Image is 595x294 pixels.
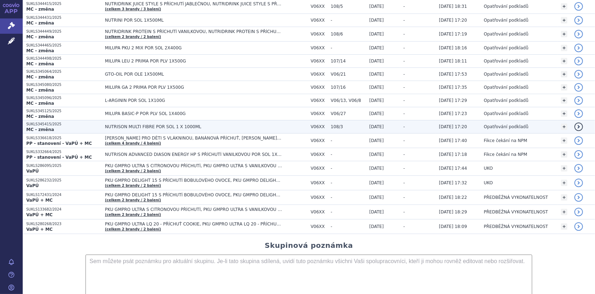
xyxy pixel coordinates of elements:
[105,45,282,50] span: MILUPA PKU 2 MIX POR SOL 2X400G
[105,98,282,103] span: L-ARGININ POR SOL 1X100G
[331,138,366,143] span: -
[26,163,101,168] p: SUKLS286095/2025
[331,45,366,50] span: -
[26,114,54,119] strong: MC - změna
[369,18,384,23] span: [DATE]
[574,83,583,92] a: detail
[105,169,161,173] a: (celkem 2 brandy / 2 balení)
[331,209,366,214] span: -
[484,166,493,171] span: UKO
[484,4,529,9] span: Opatřování podkladů
[484,209,548,214] span: PŘEDBĚŽNÁ VYKONATELNOST
[26,34,54,39] strong: MC - změna
[105,18,282,23] span: NUTRINI POR SOL 1X500ML
[439,138,467,143] span: [DATE] 17:40
[403,224,405,229] span: -
[484,111,529,116] span: Opatřování podkladů
[105,141,161,145] a: (celkem 4 brandy / 4 balení)
[484,124,529,129] span: Opatřování podkladů
[369,4,384,9] span: [DATE]
[331,166,366,171] span: -
[331,85,366,90] span: 107/16
[105,35,161,39] a: (celkem 2 brandy / 2 balení)
[105,227,161,231] a: (celkem 2 brandy / 2 balení)
[310,166,327,171] span: V06XX
[331,124,366,129] span: 108/3
[574,57,583,65] a: detail
[331,98,366,103] span: V06/13, V06/8
[403,209,405,214] span: -
[439,59,467,64] span: [DATE] 18:11
[105,184,161,187] a: (celkem 2 brandy / 2 balení)
[439,32,467,37] span: [DATE] 17:19
[484,195,548,200] span: PŘEDBĚŽNÁ VYKONATELNOST
[403,180,405,185] span: -
[310,180,327,185] span: V06XX
[26,136,101,141] p: SUKLS336618/2025
[26,192,101,197] p: SUKLS172431/2024
[310,195,327,200] span: V06XX
[561,223,567,230] a: +
[331,18,366,23] span: -
[403,18,405,23] span: -
[26,69,101,74] p: SUKLS345064/2025
[574,109,583,118] a: detail
[310,98,327,103] span: V06XX
[484,72,529,77] span: Opatřování podkladů
[369,85,384,90] span: [DATE]
[331,32,366,37] span: 108/6
[561,151,567,158] a: +
[439,85,467,90] span: [DATE] 17:35
[310,85,327,90] span: V06XX
[369,98,384,103] span: [DATE]
[105,207,282,212] span: PKU GMPRO ULTRA S CITRONOVOU PŘÍCHUTÍ, PKU GMPRO ULTRA S VANILKOVOU PŘÍCHUTÍ
[105,178,282,183] span: PKU GMPRO DELIGHT 15 S PŘÍCHUTÍ BOBULOVÉHO OVOCE, PKU GMPRO DELIGHT 15 S PŘÍCHUTÍ TROPICKÉHO OVOCE
[439,180,467,185] span: [DATE] 17:32
[484,180,493,185] span: UKO
[105,192,282,197] span: PKU GMPRO DELIGHT 15 S PŘÍCHUTÍ BOBULOVÉHO OVOCE, PKU GMPRO DELIGHT 15 S PŘÍCHUTÍ TROPICKÉHO OVOCE
[369,124,384,129] span: [DATE]
[331,152,366,157] span: -
[105,7,161,11] a: (celkem 3 brandy / 3 balení)
[26,227,53,232] strong: VaPÚ + MC
[574,164,583,173] a: detail
[561,17,567,23] a: +
[484,224,548,229] span: PŘEDBĚŽNÁ VYKONATELNOST
[331,195,366,200] span: -
[105,59,282,64] span: MILUPA LEU 2 PRIMA POR PLV 1X500G
[26,96,101,100] p: SUKLS345096/2025
[369,32,384,37] span: [DATE]
[26,178,101,183] p: SUKLS286232/2025
[484,45,529,50] span: Opatřování podkladů
[561,45,567,51] a: +
[369,59,384,64] span: [DATE]
[26,183,39,188] strong: VaPÚ
[105,29,282,34] span: NUTRIDRINK PROTEIN S PŘÍCHUTÍ VANILKOVOU, NUTRIDRINK PROTEIN S PŘÍCHUTÍ ČOKOLÁDOVOU
[331,111,366,116] span: V06/27
[561,194,567,201] a: +
[26,207,101,212] p: SUKLS133682/2024
[369,111,384,116] span: [DATE]
[574,2,583,11] a: detail
[439,98,467,103] span: [DATE] 17:29
[310,45,327,50] span: V06XX
[310,111,327,116] span: V06XX
[403,85,405,90] span: -
[105,213,161,217] a: (celkem 2 brandy / 2 balení)
[310,32,327,37] span: V06XX
[561,137,567,144] a: +
[26,212,53,217] strong: VaPÚ + MC
[484,32,529,37] span: Opatřování podkladů
[369,180,384,185] span: [DATE]
[26,15,101,20] p: SUKLS344431/2025
[403,111,405,116] span: -
[310,4,327,9] span: V06XX
[310,138,327,143] span: V06XX
[105,152,282,157] span: NUTRISON ADVANCED DIASON ENERGY HP S PŘÍCHUTÍ VANILKOVOU POR SOL 1X1000ML
[439,18,467,23] span: [DATE] 17:20
[105,1,282,6] span: NUTRIDRINK JUICE STYLE S PŘÍCHUTÍ JABLEČNOU, NUTRIDRINK JUICE STYLE S PŘÍCHUTÍ JAHODOVOU, NUTRIDR...
[439,166,467,171] span: [DATE] 17:44
[26,88,54,93] strong: MC - změna
[26,21,54,26] strong: MC - změna
[369,45,384,50] span: [DATE]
